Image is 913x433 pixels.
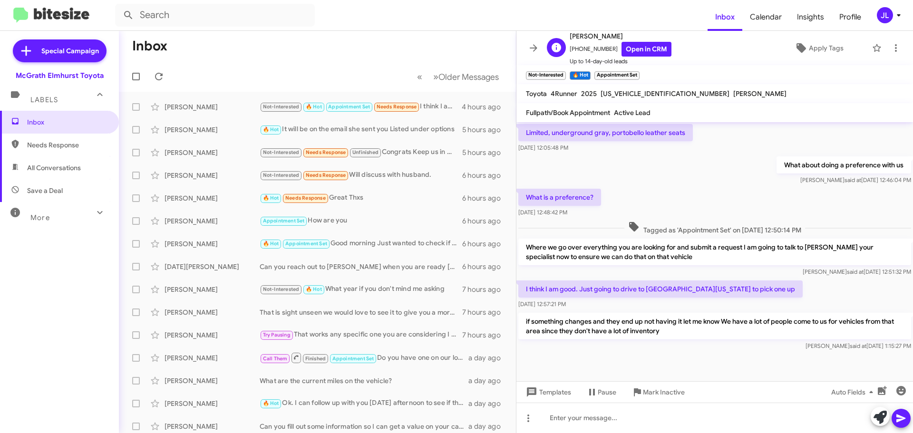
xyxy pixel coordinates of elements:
div: That works any specific one you are considering I can have [PERSON_NAME] email you some spec sheets [260,329,462,340]
span: Needs Response [306,149,346,155]
div: a day ago [468,376,508,385]
span: [DATE] 12:05:48 PM [518,144,568,151]
div: [DATE][PERSON_NAME] [165,262,260,271]
div: [PERSON_NAME] [165,102,260,112]
span: Up to 14-day-old leads [570,57,671,66]
div: a day ago [468,353,508,363]
div: Congrats Keep us in mind for future service or sales needs [260,147,462,158]
div: [PERSON_NAME] [165,239,260,249]
div: [PERSON_NAME] [165,285,260,294]
a: Profile [832,3,869,31]
span: » [433,71,438,83]
span: Toyota [526,89,547,98]
span: Call Them [263,356,288,362]
div: [PERSON_NAME] [165,330,260,340]
div: 6 hours ago [462,262,508,271]
div: [PERSON_NAME] [165,353,260,363]
div: Do you have one on our lot that you are interested in? They typically have a sticker price of any... [260,352,468,364]
div: v 4.0.25 [27,15,47,23]
h1: Inbox [132,38,167,54]
div: JL [877,7,893,23]
span: [PERSON_NAME] [570,30,671,42]
div: Will discuss with husband. [260,170,462,181]
button: JL [869,7,903,23]
span: Auto Fields [831,384,877,401]
span: 🔥 Hot [306,104,322,110]
span: Not-Interested [263,149,300,155]
input: Search [115,4,315,27]
div: Good morning Just wanted to check if you made it in [260,238,462,249]
span: [PERSON_NAME] [733,89,787,98]
span: [US_VEHICLE_IDENTIFICATION_NUMBER] [601,89,729,98]
div: Keywords by Traffic [105,56,160,62]
span: 🔥 Hot [263,400,279,406]
div: a day ago [468,422,508,431]
div: 4 hours ago [462,102,508,112]
span: Inbox [708,3,742,31]
div: 5 hours ago [462,148,508,157]
div: 7 hours ago [462,308,508,317]
div: It will be on the email she sent you Listed under options [260,124,462,135]
a: Open in CRM [622,42,671,57]
img: website_grey.svg [15,25,23,32]
span: All Conversations [27,163,81,173]
a: Special Campaign [13,39,107,62]
span: More [30,213,50,222]
span: 🔥 Hot [263,241,279,247]
span: Pause [598,384,616,401]
span: said at [847,268,864,275]
span: Not-Interested [263,286,300,292]
div: 7 hours ago [462,285,508,294]
span: [DATE] 12:48:42 PM [518,209,567,216]
span: « [417,71,422,83]
span: 🔥 Hot [263,126,279,133]
span: Templates [524,384,571,401]
button: Next [427,67,505,87]
span: Tagged as 'Appointment Set' on [DATE] 12:50:14 PM [624,221,805,235]
div: Can you fill out some information so I can get a value on your car and see if we can offer a comp... [260,422,468,431]
div: [PERSON_NAME] [165,171,260,180]
div: Great Thxs [260,192,462,203]
span: Unfinished [352,149,379,155]
div: What year if you don't mind me asking [260,284,462,295]
button: Auto Fields [824,384,884,401]
a: Calendar [742,3,789,31]
span: [PERSON_NAME] [DATE] 12:46:04 PM [800,176,911,183]
span: Not-Interested [263,172,300,178]
div: Domain: [DOMAIN_NAME] [25,25,105,32]
div: [PERSON_NAME] [165,376,260,385]
button: Previous [411,67,428,87]
span: Try Pausing [263,332,291,338]
div: 6 hours ago [462,171,508,180]
span: [PERSON_NAME] [DATE] 12:51:32 PM [803,268,911,275]
span: Active Lead [614,108,651,117]
span: 🔥 Hot [306,286,322,292]
div: [PERSON_NAME] [165,399,260,408]
span: Appointment Set [263,218,305,224]
span: 2025 [581,89,597,98]
span: Older Messages [438,72,499,82]
small: Not-Interested [526,71,566,80]
a: Insights [789,3,832,31]
div: Can you reach out to [PERSON_NAME] when you are ready [PHONE_NUMBER] office 773-988--9026 cell We... [260,262,462,271]
span: Fullpath/Book Appointment [526,108,610,117]
p: I think I am good. Just going to drive to [GEOGRAPHIC_DATA][US_STATE] to pick one up [518,280,803,298]
span: Appointment Set [285,241,327,247]
div: [PERSON_NAME] [165,193,260,203]
p: What is a preference? [518,189,601,206]
button: Mark Inactive [624,384,692,401]
span: Special Campaign [41,46,99,56]
div: Ok. I can follow up with you [DATE] afternoon to see if there is a time that you know will work [... [260,398,468,409]
img: tab_keywords_by_traffic_grey.svg [95,55,102,63]
span: Needs Response [285,195,326,201]
p: if something changes and they end up not having it let me know We have a lot of people come to us... [518,313,911,339]
span: said at [850,342,866,349]
button: Pause [579,384,624,401]
div: [PERSON_NAME] [165,308,260,317]
span: Finished [305,356,326,362]
div: a day ago [468,399,508,408]
img: logo_orange.svg [15,15,23,23]
div: 6 hours ago [462,193,508,203]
